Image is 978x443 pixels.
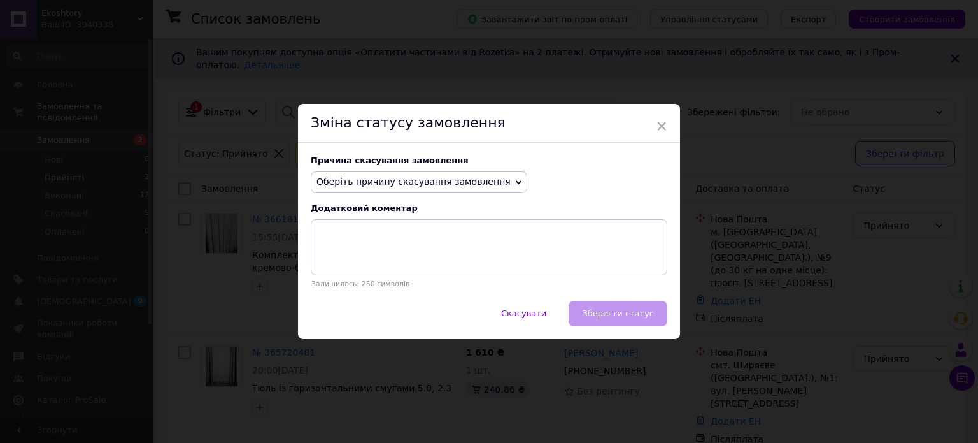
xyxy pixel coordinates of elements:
[311,280,667,288] p: Залишилось: 250 символів
[316,177,511,187] span: Оберіть причину скасування замовлення
[488,301,560,326] button: Скасувати
[311,156,667,165] div: Причина скасування замовлення
[311,203,667,213] div: Додатковий коментар
[298,104,680,143] div: Зміна статусу замовлення
[501,309,546,318] span: Скасувати
[656,115,667,137] span: ×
